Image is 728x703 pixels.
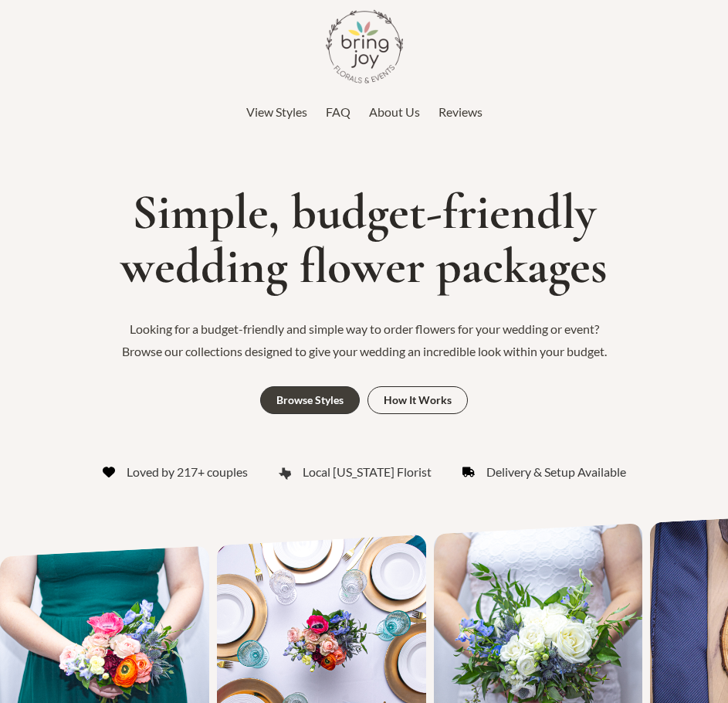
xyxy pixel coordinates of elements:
h1: Simple, budget-friendly wedding flower packages [8,185,720,294]
span: Delivery & Setup Available [486,460,626,484]
span: Reviews [438,104,483,119]
span: FAQ [326,104,350,119]
a: How It Works [367,386,468,414]
nav: Top Header Menu [8,100,720,124]
span: Loved by 217+ couples [127,460,248,484]
span: View Styles [246,104,307,119]
a: FAQ [326,100,350,124]
div: Browse Styles [276,395,344,406]
span: Local [US_STATE] Florist [303,460,432,484]
a: Reviews [438,100,483,124]
a: Browse Styles [260,386,360,414]
span: About Us [369,104,420,119]
a: About Us [369,100,420,124]
div: How It Works [384,395,452,406]
p: Looking for a budget-friendly and simple way to order flowers for your wedding or event? Browse o... [110,318,619,363]
a: View Styles [246,100,307,124]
